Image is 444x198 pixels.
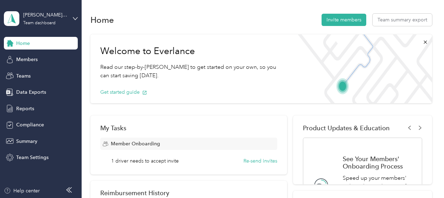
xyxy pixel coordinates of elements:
div: Team dashboard [23,21,56,25]
iframe: Everlance-gr Chat Button Frame [405,159,444,198]
p: Read our step-by-[PERSON_NAME] to get started on your own, so you can start saving [DATE]. [100,63,283,80]
span: Compliance [16,121,44,128]
button: Help center [4,187,40,194]
span: Data Exports [16,88,46,96]
button: Get started guide [100,88,147,96]
span: Members [16,56,38,63]
img: Welcome to everlance [292,34,432,103]
span: Member Onboarding [111,140,160,147]
button: Invite members [322,14,366,26]
h2: Reimbursement History [100,189,169,197]
button: Team summary export [373,14,432,26]
div: [PERSON_NAME] FIT Team [23,11,67,19]
h1: Welcome to Everlance [100,46,283,57]
span: Product Updates & Education [303,124,390,132]
span: Summary [16,138,37,145]
div: My Tasks [100,124,277,132]
button: Re-send invites [243,157,277,165]
span: Home [16,40,30,47]
span: 1 driver needs to accept invite [111,157,179,165]
span: Reports [16,105,34,112]
h1: See Your Members' Onboarding Process [343,155,414,170]
h1: Home [90,16,114,24]
span: Team Settings [16,154,49,161]
span: Teams [16,72,31,80]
